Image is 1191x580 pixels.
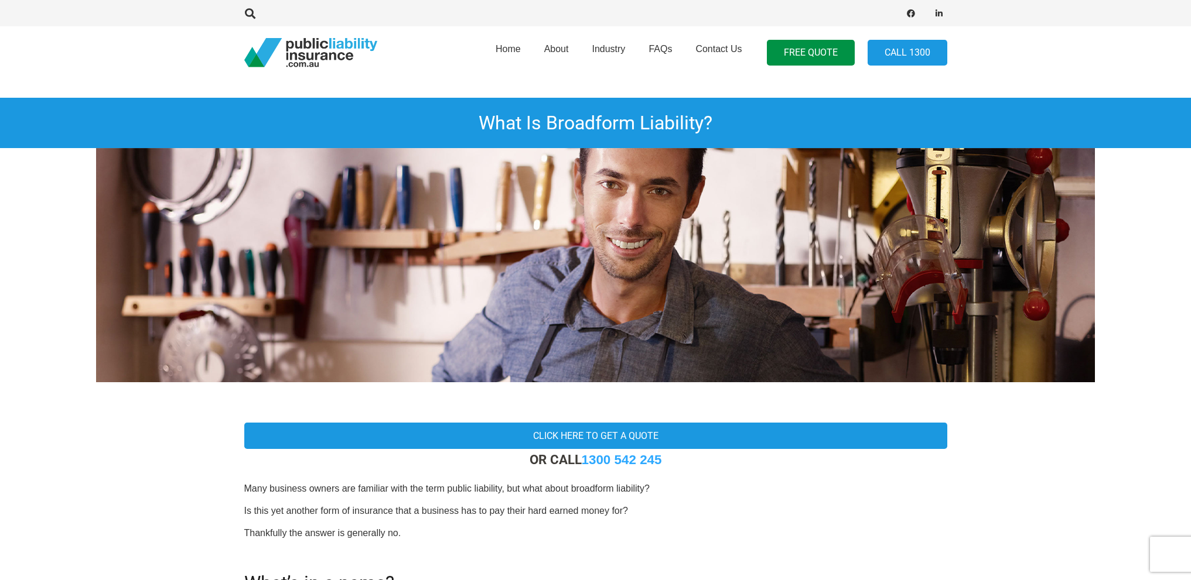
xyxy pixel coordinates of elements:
a: Facebook [903,5,919,22]
span: Industry [592,44,625,54]
a: FREE QUOTE [767,40,855,66]
a: Search [239,8,262,19]
a: Industry [580,23,637,83]
a: FAQs [637,23,684,83]
p: Thankfully the answer is generally no. [244,527,947,540]
p: Is this yet another form of insurance that a business has to pay their hard earned money for? [244,505,947,517]
p: Many business owners are familiar with the term public liability, but what about broadform liabil... [244,482,947,495]
span: Home [496,44,521,54]
a: Call 1300 [868,40,947,66]
strong: OR CALL [530,452,662,467]
span: About [544,44,569,54]
a: Contact Us [684,23,753,83]
a: About [533,23,581,83]
span: FAQs [649,44,672,54]
a: 1300 542 245 [582,452,662,467]
a: pli_logotransparent [244,38,377,67]
a: LinkedIn [931,5,947,22]
img: Insurance For Tradies [96,148,1095,382]
a: Home [484,23,533,83]
span: Contact Us [695,44,742,54]
a: Click here to get a quote [244,423,947,449]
